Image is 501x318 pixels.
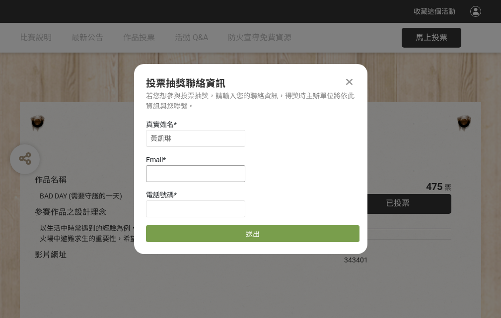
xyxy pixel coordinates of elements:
[20,33,52,42] span: 比賽說明
[20,23,52,53] a: 比賽說明
[146,156,163,164] span: Email
[72,23,103,53] a: 最新公告
[40,191,314,201] div: BAD DAY (需要守護的一天)
[123,33,155,42] span: 作品投票
[386,198,410,208] span: 已投票
[175,23,208,53] a: 活動 Q&A
[35,175,67,185] span: 作品名稱
[146,91,356,112] div: 若您想參與投票抽獎，請輸入您的聯絡資訊，得獎時主辦單位將依此資訊與您聯繫。
[40,223,314,244] div: 以生活中時常遇到的經驗為例，透過對比的方式宣傳住宅用火災警報器、家庭逃生計畫及火場中避難求生的重要性，希望透過趣味的短影音讓更多人認識到更多的防火觀念。
[146,225,359,242] button: 送出
[370,245,420,254] iframe: Facebook Share
[175,33,208,42] span: 活動 Q&A
[146,121,174,128] span: 真實姓名
[402,28,461,48] button: 馬上投票
[146,191,174,199] span: 電話號碼
[414,7,455,15] span: 收藏這個活動
[444,184,451,191] span: 票
[416,33,447,42] span: 馬上投票
[35,207,106,217] span: 參賽作品之設計理念
[146,76,356,91] div: 投票抽獎聯絡資訊
[72,33,103,42] span: 最新公告
[123,23,155,53] a: 作品投票
[35,250,67,259] span: 影片網址
[426,181,442,192] span: 475
[228,23,291,53] a: 防火宣導免費資源
[228,33,291,42] span: 防火宣導免費資源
